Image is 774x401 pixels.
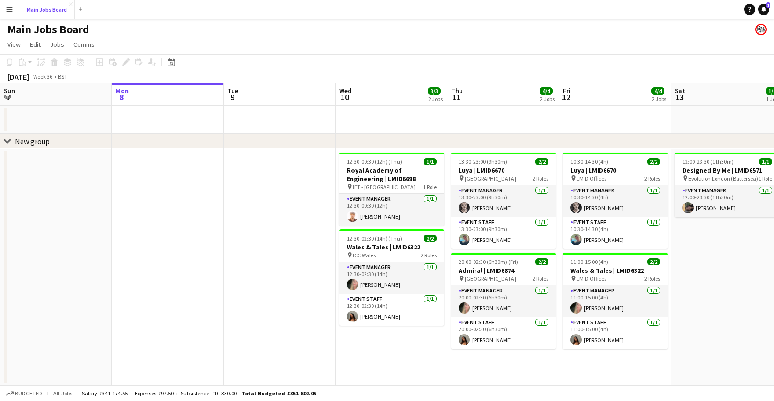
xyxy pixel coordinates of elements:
span: Evolution London (Battersea) [688,175,758,182]
h3: Wales & Tales | LMID6322 [339,243,444,251]
span: 2 Roles [533,275,548,282]
span: 8 [114,92,129,102]
span: 1 Role [759,175,772,182]
app-user-avatar: Alanya O'Donnell [755,24,767,35]
app-card-role: Event Manager1/113:30-23:00 (9h30m)[PERSON_NAME] [451,185,556,217]
span: 2/2 [535,258,548,265]
span: IET - [GEOGRAPHIC_DATA] [353,183,416,190]
span: Tue [227,87,238,95]
span: Edit [30,40,41,49]
a: Edit [26,38,44,51]
app-card-role: Event Manager1/112:30-00:30 (12h)[PERSON_NAME] [339,194,444,226]
app-job-card: 13:30-23:00 (9h30m)2/2Luya | LMID6670 [GEOGRAPHIC_DATA]2 RolesEvent Manager1/113:30-23:00 (9h30m)... [451,153,556,249]
span: 12 [562,92,570,102]
span: ICC Wales [353,252,376,259]
span: Sun [4,87,15,95]
div: 2 Jobs [428,95,443,102]
span: Wed [339,87,351,95]
span: [GEOGRAPHIC_DATA] [465,175,516,182]
button: Budgeted [5,388,44,399]
div: BST [58,73,67,80]
div: [DATE] [7,72,29,81]
span: Comms [73,40,95,49]
span: 12:30-00:30 (12h) (Thu) [347,158,402,165]
div: 2 Jobs [540,95,555,102]
span: 12:30-02:30 (14h) (Thu) [347,235,402,242]
span: 2 Roles [644,175,660,182]
span: Jobs [50,40,64,49]
span: 2/2 [647,258,660,265]
span: 2 Roles [421,252,437,259]
div: New group [15,137,50,146]
h3: Luya | LMID6670 [563,166,668,175]
span: Fri [563,87,570,95]
span: 13:30-23:00 (9h30m) [459,158,507,165]
span: 11 [450,92,463,102]
app-job-card: 20:00-02:30 (6h30m) (Fri)2/2Admiral | LMID6874 [GEOGRAPHIC_DATA]2 RolesEvent Manager1/120:00-02:3... [451,253,556,349]
span: [GEOGRAPHIC_DATA] [465,275,516,282]
span: LMID Offices [577,175,606,182]
app-job-card: 10:30-14:30 (4h)2/2Luya | LMID6670 LMID Offices2 RolesEvent Manager1/110:30-14:30 (4h)[PERSON_NAM... [563,153,668,249]
span: LMID Offices [577,275,606,282]
span: Total Budgeted £351 602.05 [241,390,316,397]
a: 1 [758,4,769,15]
span: 11:00-15:00 (4h) [570,258,608,265]
span: 2 Roles [533,175,548,182]
app-card-role: Event Staff1/113:30-23:00 (9h30m)[PERSON_NAME] [451,217,556,249]
span: 2/2 [535,158,548,165]
button: Main Jobs Board [19,0,75,19]
span: 7 [2,92,15,102]
span: 10:30-14:30 (4h) [570,158,608,165]
div: 2 Jobs [652,95,666,102]
app-job-card: 12:30-02:30 (14h) (Thu)2/2Wales & Tales | LMID6322 ICC Wales2 RolesEvent Manager1/112:30-02:30 (1... [339,229,444,326]
span: 12:00-23:30 (11h30m) [682,158,734,165]
app-card-role: Event Staff1/112:30-02:30 (14h)[PERSON_NAME] [339,294,444,326]
a: View [4,38,24,51]
span: 1/1 [759,158,772,165]
span: Week 36 [31,73,54,80]
span: Sat [675,87,685,95]
app-card-role: Event Manager1/111:00-15:00 (4h)[PERSON_NAME] [563,285,668,317]
span: 1 Role [423,183,437,190]
h3: Admiral | LMID6874 [451,266,556,275]
span: 9 [226,92,238,102]
span: 4/4 [540,87,553,95]
span: Budgeted [15,390,42,397]
span: 1/1 [424,158,437,165]
span: View [7,40,21,49]
span: All jobs [51,390,74,397]
h3: Luya | LMID6670 [451,166,556,175]
app-job-card: 12:30-00:30 (12h) (Thu)1/1Royal Academy of Engineering | LMID6698 IET - [GEOGRAPHIC_DATA]1 RoleEv... [339,153,444,226]
app-job-card: 11:00-15:00 (4h)2/2Wales & Tales | LMID6322 LMID Offices2 RolesEvent Manager1/111:00-15:00 (4h)[P... [563,253,668,349]
app-card-role: Event Manager1/120:00-02:30 (6h30m)[PERSON_NAME] [451,285,556,317]
div: Salary £341 174.55 + Expenses £97.50 + Subsistence £10 330.00 = [82,390,316,397]
span: 2/2 [424,235,437,242]
span: 10 [338,92,351,102]
span: 3/3 [428,87,441,95]
span: 1 [766,2,770,8]
h1: Main Jobs Board [7,22,89,36]
span: Mon [116,87,129,95]
span: 20:00-02:30 (6h30m) (Fri) [459,258,518,265]
app-card-role: Event Staff1/110:30-14:30 (4h)[PERSON_NAME] [563,217,668,249]
a: Jobs [46,38,68,51]
app-card-role: Event Staff1/111:00-15:00 (4h)[PERSON_NAME] [563,317,668,349]
h3: Wales & Tales | LMID6322 [563,266,668,275]
span: Thu [451,87,463,95]
span: 2/2 [647,158,660,165]
span: 13 [673,92,685,102]
app-card-role: Event Staff1/120:00-02:30 (6h30m)[PERSON_NAME] [451,317,556,349]
h3: Royal Academy of Engineering | LMID6698 [339,166,444,183]
span: 4/4 [651,87,664,95]
app-card-role: Event Manager1/112:30-02:30 (14h)[PERSON_NAME] [339,262,444,294]
app-card-role: Event Manager1/110:30-14:30 (4h)[PERSON_NAME] [563,185,668,217]
span: 2 Roles [644,275,660,282]
a: Comms [70,38,98,51]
